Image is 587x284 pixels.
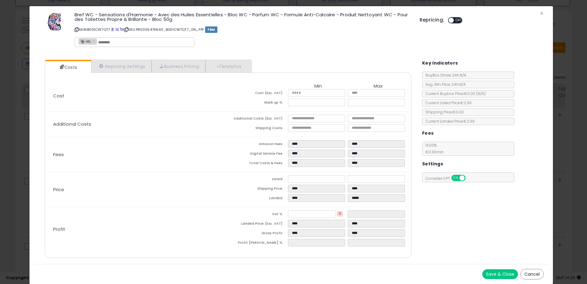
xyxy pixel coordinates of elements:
span: BuyBox Share 24h: N/A [422,73,466,78]
button: Save & Close [482,269,518,279]
th: Max [348,84,408,89]
td: Amazon Fees [228,140,288,150]
span: FBM [205,26,217,33]
h3: Bref WC - Sensations d'Harmonie - Avec des Huiles Essentielles - Bloc WC - Parfum WC - Formule An... [75,12,410,22]
img: 51FnmRSzSmL._SL60_.jpg [45,12,64,31]
span: ON [452,176,460,181]
span: ( N/A ) [476,91,486,96]
span: Shipping Price: €0.00 [422,109,464,115]
p: Profit [48,227,228,232]
p: Price [48,187,228,192]
span: 13.00 % [422,143,444,155]
a: Costs [45,61,91,73]
h5: Key Indicators [422,59,458,67]
span: Avg. Win Price 24h: N/A [422,82,466,87]
td: Shipping Price [228,185,288,194]
a: Your listing only [120,27,123,32]
td: Vat % [228,210,288,220]
td: Gross Profit [228,229,288,239]
td: Total Costs & Fees [228,159,288,169]
span: × [540,9,544,18]
span: Current Listed Price: €2.99 [422,100,472,105]
p: Fees [48,152,228,157]
h5: Settings [422,160,443,168]
button: Cancel [520,269,544,279]
span: Current Buybox Price: [422,91,486,96]
span: €0.00 [464,91,486,96]
h5: Fees [422,129,434,137]
span: €0.30 min [422,149,444,155]
p: Cost [48,93,228,98]
span: HKL [79,39,91,44]
td: Shipping Costs [228,124,288,134]
p: Additional Costs [48,122,228,127]
span: OFF [454,18,464,23]
td: Cost (Exc. VAT) [228,89,288,99]
td: Additional Costs (Exc. VAT) [228,115,288,124]
td: Landed Price (Exc. VAT) [228,220,288,229]
td: Digital Service Fee [228,150,288,159]
span: OFF [465,176,474,181]
td: Profit [PERSON_NAME] % [228,239,288,248]
a: Business Pricing [152,60,205,73]
td: Listed [228,175,288,185]
span: Consider CPT: [422,176,474,181]
h5: Repricing: [420,18,444,22]
th: Min [288,84,348,89]
a: × [93,38,96,44]
a: BuyBox page [111,27,114,32]
a: Repricing Settings [91,60,152,73]
a: Analytics [205,60,251,73]
span: Current Landed Price: €2.99 [422,119,475,124]
a: All offer listings [115,27,119,32]
p: ASIN: B0D1CW7QT7 | SKU: PR0005479640_B0D1CW7QT7_0N_FPF [75,25,410,34]
td: Mark up % [228,99,288,108]
td: Landed [228,194,288,204]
